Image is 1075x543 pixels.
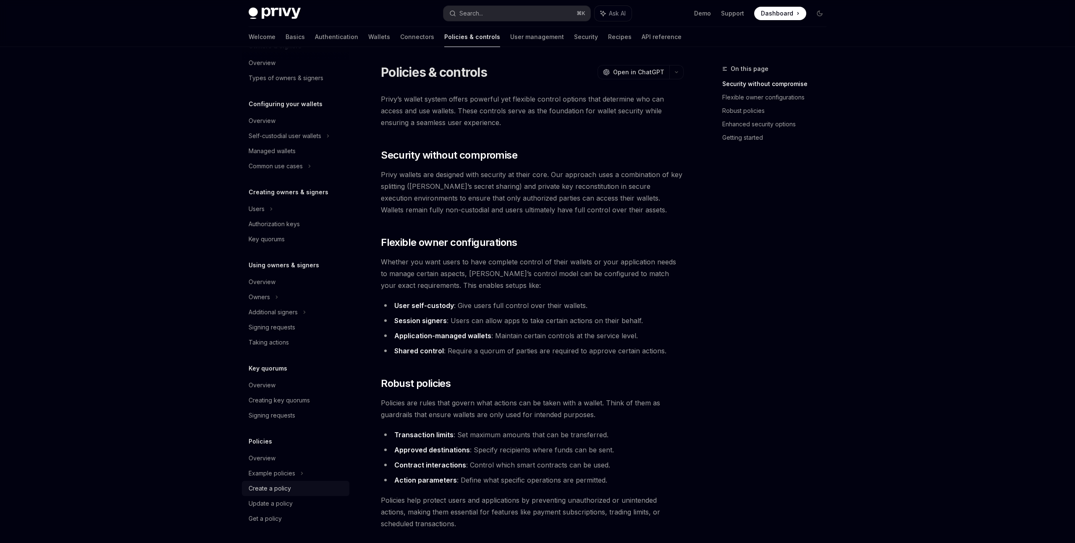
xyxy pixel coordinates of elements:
[249,8,301,19] img: dark logo
[249,131,321,141] div: Self-custodial user wallets
[242,144,349,159] a: Managed wallets
[249,260,319,270] h5: Using owners & signers
[249,234,285,244] div: Key quorums
[694,9,711,18] a: Demo
[394,476,457,484] strong: Action parameters
[368,27,390,47] a: Wallets
[577,10,585,17] span: ⌘ K
[381,93,684,128] span: Privy’s wallet system offers powerful yet flexible control options that determine who can access ...
[609,9,626,18] span: Ask AI
[249,204,265,214] div: Users
[242,408,349,423] a: Signing requests
[242,70,349,86] a: Types of owners & signers
[286,27,305,47] a: Basics
[249,292,270,302] div: Owners
[394,431,454,439] strong: Transaction limits
[249,27,275,47] a: Welcome
[249,395,310,405] div: Creating key quorums
[754,7,806,20] a: Dashboard
[394,316,447,325] strong: Session signers
[249,363,287,373] h5: Key quorums
[443,6,590,21] button: Search...⌘K
[249,58,275,68] div: Overview
[242,378,349,393] a: Overview
[381,345,684,357] li: : Require a quorum of parties are required to approve certain actions.
[249,514,282,524] div: Get a policy
[722,131,833,144] a: Getting started
[722,77,833,91] a: Security without compromise
[249,468,295,478] div: Example policies
[613,68,664,76] span: Open in ChatGPT
[249,499,293,509] div: Update a policy
[249,453,275,463] div: Overview
[722,117,833,131] a: Enhanced security options
[381,65,487,80] h1: Policies & controls
[249,219,300,229] div: Authorization keys
[400,27,434,47] a: Connectors
[381,315,684,326] li: : Users can allow apps to take certain actions on their behalf.
[394,332,491,340] strong: Application-managed wallets
[444,27,500,47] a: Policies & controls
[595,6,632,21] button: Ask AI
[242,496,349,511] a: Update a policy
[242,113,349,128] a: Overview
[249,161,303,171] div: Common use cases
[242,320,349,335] a: Signing requests
[242,232,349,247] a: Key quorums
[381,256,684,291] span: Whether you want users to have complete control of their wallets or your application needs to man...
[459,8,483,18] div: Search...
[249,187,328,197] h5: Creating owners & signers
[249,277,275,287] div: Overview
[608,27,632,47] a: Recipes
[249,483,291,493] div: Create a policy
[381,397,684,420] span: Policies are rules that govern what actions can be taken with a wallet. Think of them as guardrai...
[381,330,684,342] li: : Maintain certain controls at the service level.
[249,380,275,390] div: Overview
[242,451,349,466] a: Overview
[249,410,295,420] div: Signing requests
[249,337,289,347] div: Taking actions
[242,335,349,350] a: Taking actions
[394,461,466,469] strong: Contract interactions
[394,301,454,310] strong: User self-custody
[381,149,517,162] span: Security without compromise
[381,300,684,311] li: : Give users full control over their wallets.
[381,377,451,390] span: Robust policies
[242,217,349,232] a: Authorization keys
[722,104,833,117] a: Robust policies
[249,73,323,83] div: Types of owners & signers
[394,446,470,454] strong: Approved destinations
[249,99,322,109] h5: Configuring your wallets
[249,436,272,446] h5: Policies
[394,347,444,355] strong: Shared control
[574,27,598,47] a: Security
[642,27,682,47] a: API reference
[761,9,793,18] span: Dashboard
[381,494,684,530] span: Policies help protect users and applications by preventing unauthorized or unintended actions, ma...
[242,274,349,290] a: Overview
[381,169,684,216] span: Privy wallets are designed with security at their core. Our approach uses a combination of key sp...
[598,65,669,79] button: Open in ChatGPT
[242,481,349,496] a: Create a policy
[249,322,295,332] div: Signing requests
[721,9,744,18] a: Support
[315,27,358,47] a: Authentication
[381,474,684,486] li: : Define what specific operations are permitted.
[510,27,564,47] a: User management
[722,91,833,104] a: Flexible owner configurations
[381,459,684,471] li: : Control which smart contracts can be used.
[813,7,826,20] button: Toggle dark mode
[731,64,768,74] span: On this page
[242,393,349,408] a: Creating key quorums
[381,429,684,441] li: : Set maximum amounts that can be transferred.
[242,511,349,526] a: Get a policy
[381,236,517,249] span: Flexible owner configurations
[242,55,349,70] a: Overview
[249,146,296,156] div: Managed wallets
[381,444,684,456] li: : Specify recipients where funds can be sent.
[249,307,298,317] div: Additional signers
[249,116,275,126] div: Overview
